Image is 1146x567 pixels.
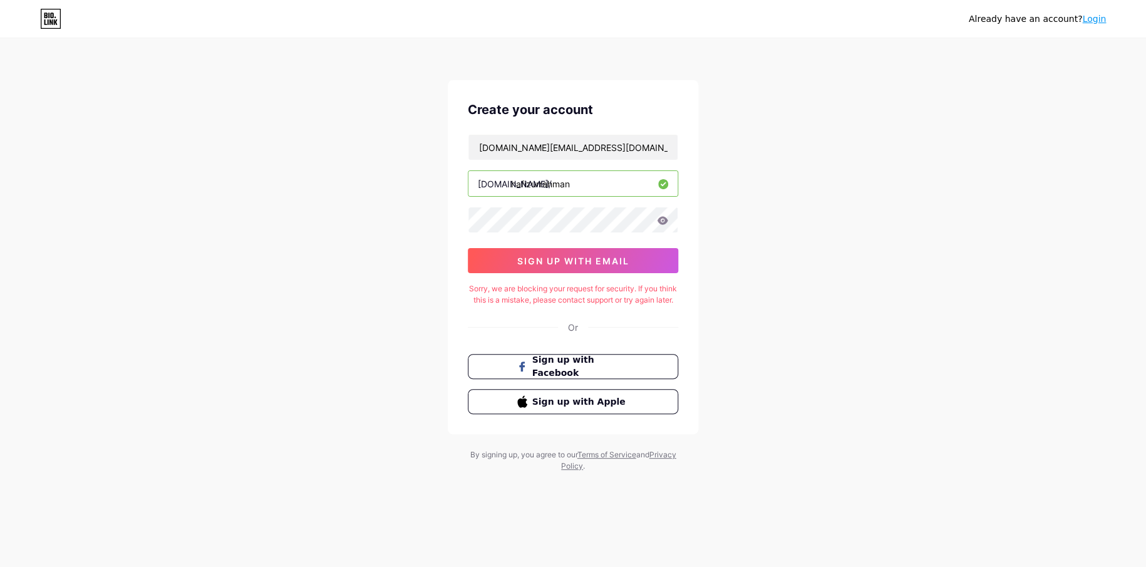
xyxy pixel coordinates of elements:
[532,353,629,380] span: Sign up with Facebook
[468,135,678,160] input: Email
[468,283,678,306] div: Sorry, we are blocking your request for security. If you think this is a mistake, please contact ...
[468,100,678,119] div: Create your account
[468,354,678,379] button: Sign up with Facebook
[468,389,678,414] button: Sign up with Apple
[517,256,629,266] span: sign up with email
[467,449,679,472] div: By signing up, you agree to our and .
[532,395,629,408] span: Sign up with Apple
[577,450,636,459] a: Terms of Service
[478,177,552,190] div: [DOMAIN_NAME]/
[969,13,1106,26] div: Already have an account?
[1082,14,1106,24] a: Login
[468,248,678,273] button: sign up with email
[568,321,578,334] div: Or
[468,171,678,196] input: username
